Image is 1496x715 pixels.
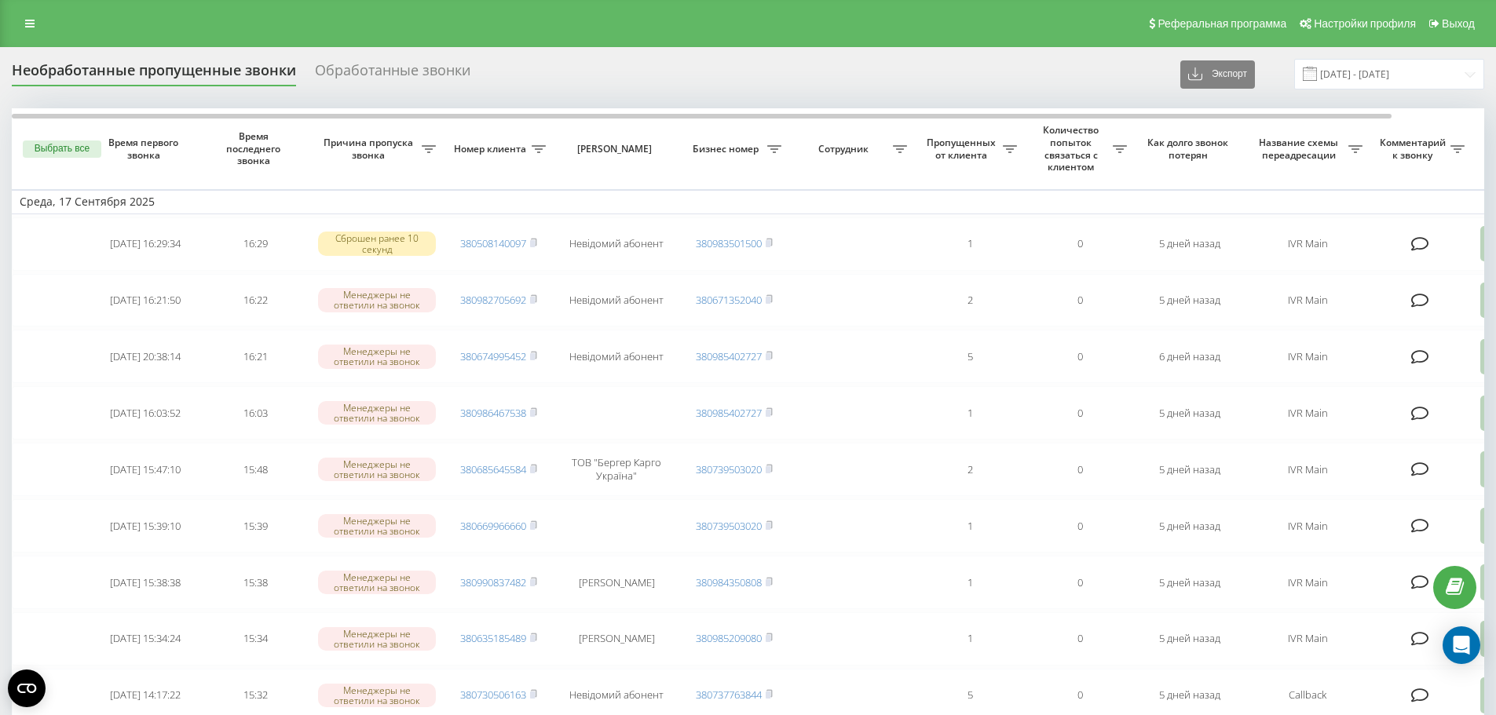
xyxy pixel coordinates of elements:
[554,443,679,496] td: ТОВ "Бергер Карго Україна"
[200,612,310,666] td: 15:34
[1245,330,1370,383] td: IVR Main
[318,345,436,368] div: Менеджеры не ответили на звонок
[1135,274,1245,327] td: 5 дней назад
[1135,556,1245,609] td: 5 дней назад
[90,556,200,609] td: [DATE] 15:38:38
[1314,17,1416,30] span: Настройки профиля
[460,631,526,645] a: 380635185489
[1245,612,1370,666] td: IVR Main
[915,330,1025,383] td: 5
[103,137,188,161] span: Время первого звонка
[318,137,422,161] span: Причина пропуска звонка
[1025,443,1135,496] td: 0
[696,631,762,645] a: 380985209080
[315,62,470,86] div: Обработанные звонки
[460,575,526,589] a: 380990837482
[200,556,310,609] td: 15:38
[696,519,762,533] a: 380739503020
[213,130,298,167] span: Время последнего звонка
[696,293,762,307] a: 380671352040
[318,571,436,594] div: Менеджеры не ответили на звонок
[460,236,526,250] a: 380508140097
[915,386,1025,440] td: 1
[200,274,310,327] td: 16:22
[1378,137,1450,161] span: Комментарий к звонку
[1135,443,1245,496] td: 5 дней назад
[460,293,526,307] a: 380982705692
[460,688,526,702] a: 380730506163
[554,330,679,383] td: Невідомий абонент
[1253,137,1348,161] span: Название схемы переадресации
[915,443,1025,496] td: 2
[318,514,436,538] div: Менеджеры не ответили на звонок
[915,612,1025,666] td: 1
[1025,217,1135,271] td: 0
[1442,17,1475,30] span: Выход
[1025,556,1135,609] td: 0
[923,137,1003,161] span: Пропущенных от клиента
[1245,386,1370,440] td: IVR Main
[554,217,679,271] td: Невідомий абонент
[696,575,762,589] a: 380984350808
[1025,386,1135,440] td: 0
[554,556,679,609] td: [PERSON_NAME]
[318,288,436,312] div: Менеджеры не ответили на звонок
[1135,217,1245,271] td: 5 дней назад
[1025,499,1135,553] td: 0
[12,62,296,86] div: Необработанные пропущенные звонки
[460,519,526,533] a: 380669966660
[200,443,310,496] td: 15:48
[1443,626,1480,664] div: Open Intercom Messenger
[1135,330,1245,383] td: 6 дней назад
[1025,330,1135,383] td: 0
[318,458,436,481] div: Менеджеры не ответили на звонок
[90,217,200,271] td: [DATE] 16:29:34
[1180,60,1255,89] button: Экспорт
[23,140,101,158] button: Выбрать все
[915,499,1025,553] td: 1
[1135,499,1245,553] td: 5 дней назад
[452,143,532,155] span: Номер клиента
[318,684,436,707] div: Менеджеры не ответили на звонок
[1158,17,1286,30] span: Реферальная программа
[1025,612,1135,666] td: 0
[200,499,310,553] td: 15:39
[915,217,1025,271] td: 1
[687,143,767,155] span: Бизнес номер
[200,217,310,271] td: 16:29
[915,556,1025,609] td: 1
[797,143,893,155] span: Сотрудник
[1135,386,1245,440] td: 5 дней назад
[1245,443,1370,496] td: IVR Main
[200,330,310,383] td: 16:21
[1245,556,1370,609] td: IVR Main
[554,274,679,327] td: Невідомий абонент
[318,401,436,425] div: Менеджеры не ответили на звонок
[90,499,200,553] td: [DATE] 15:39:10
[915,274,1025,327] td: 2
[460,462,526,476] a: 380685645584
[696,462,762,476] a: 380739503020
[460,349,526,363] a: 380674995452
[460,406,526,420] a: 380986467538
[696,406,762,420] a: 380985402727
[1245,499,1370,553] td: IVR Main
[90,386,200,440] td: [DATE] 16:03:52
[1245,217,1370,271] td: IVR Main
[90,330,200,383] td: [DATE] 20:38:14
[318,627,436,651] div: Менеджеры не ответили на звонок
[1033,124,1113,173] span: Количество попыток связаться с клиентом
[696,688,762,702] a: 380737763844
[1135,612,1245,666] td: 5 дней назад
[8,669,46,707] button: Open CMP widget
[90,443,200,496] td: [DATE] 15:47:10
[567,143,666,155] span: [PERSON_NAME]
[318,232,436,255] div: Сброшен ранее 10 секунд
[1245,274,1370,327] td: IVR Main
[554,612,679,666] td: [PERSON_NAME]
[200,386,310,440] td: 16:03
[1147,137,1232,161] span: Как долго звонок потерян
[696,349,762,363] a: 380985402727
[90,274,200,327] td: [DATE] 16:21:50
[90,612,200,666] td: [DATE] 15:34:24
